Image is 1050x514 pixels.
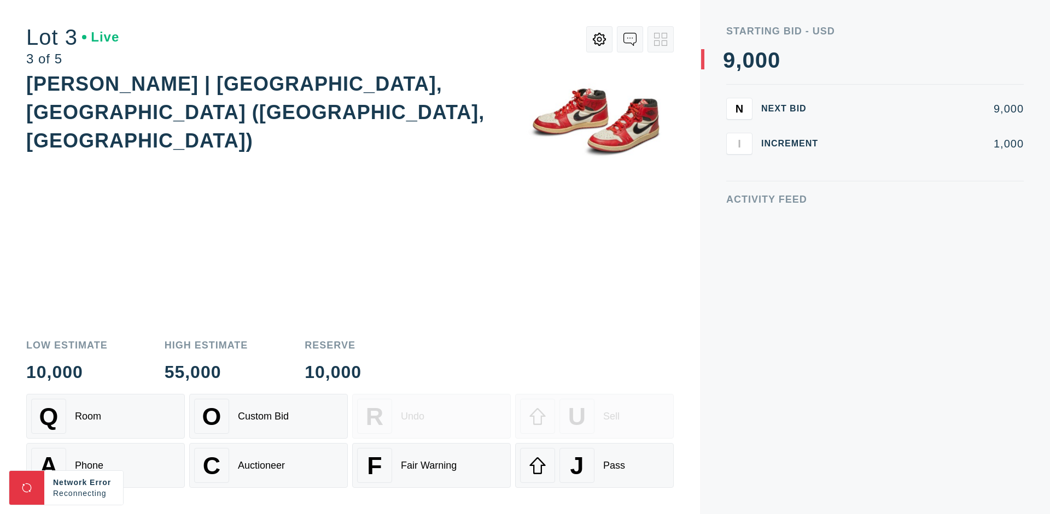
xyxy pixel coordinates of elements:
button: JPass [515,443,674,488]
div: Starting Bid - USD [726,26,1024,36]
span: N [736,102,743,115]
span: I [738,137,741,150]
span: O [202,403,221,430]
div: Room [75,411,101,422]
div: 10,000 [26,363,108,381]
button: FFair Warning [352,443,511,488]
span: C [203,452,220,480]
div: Phone [75,460,103,471]
div: Next Bid [761,104,827,113]
span: R [366,403,383,430]
button: N [726,98,752,120]
div: 1,000 [836,138,1024,149]
div: Network Error [53,477,114,488]
div: Increment [761,139,827,148]
div: 0 [755,49,768,71]
span: U [568,403,586,430]
div: 0 [742,49,755,71]
button: RUndo [352,394,511,439]
div: 9,000 [836,103,1024,114]
div: 3 of 5 [26,52,119,66]
button: CAuctioneer [189,443,348,488]
div: Custom Bid [238,411,289,422]
button: USell [515,394,674,439]
div: Auctioneer [238,460,285,471]
button: OCustom Bid [189,394,348,439]
div: 9 [723,49,736,71]
span: J [570,452,584,480]
div: 55,000 [165,363,248,381]
div: Pass [603,460,625,471]
button: APhone [26,443,185,488]
button: QRoom [26,394,185,439]
div: 10,000 [305,363,361,381]
button: I [726,133,752,155]
div: Lot 3 [26,26,119,48]
div: High Estimate [165,340,248,350]
div: Reconnecting [53,488,114,499]
div: [PERSON_NAME] | [GEOGRAPHIC_DATA], [GEOGRAPHIC_DATA] ([GEOGRAPHIC_DATA], [GEOGRAPHIC_DATA]) [26,73,485,152]
div: Undo [401,411,424,422]
span: . [112,489,114,498]
div: 0 [768,49,780,71]
div: Reserve [305,340,361,350]
div: Live [82,31,119,44]
span: A [40,452,57,480]
div: Fair Warning [401,460,457,471]
div: Sell [603,411,620,422]
div: Activity Feed [726,194,1024,204]
div: Low Estimate [26,340,108,350]
span: . [107,489,109,498]
span: F [367,452,382,480]
div: , [736,49,742,268]
span: . [109,489,112,498]
span: Q [39,403,59,430]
